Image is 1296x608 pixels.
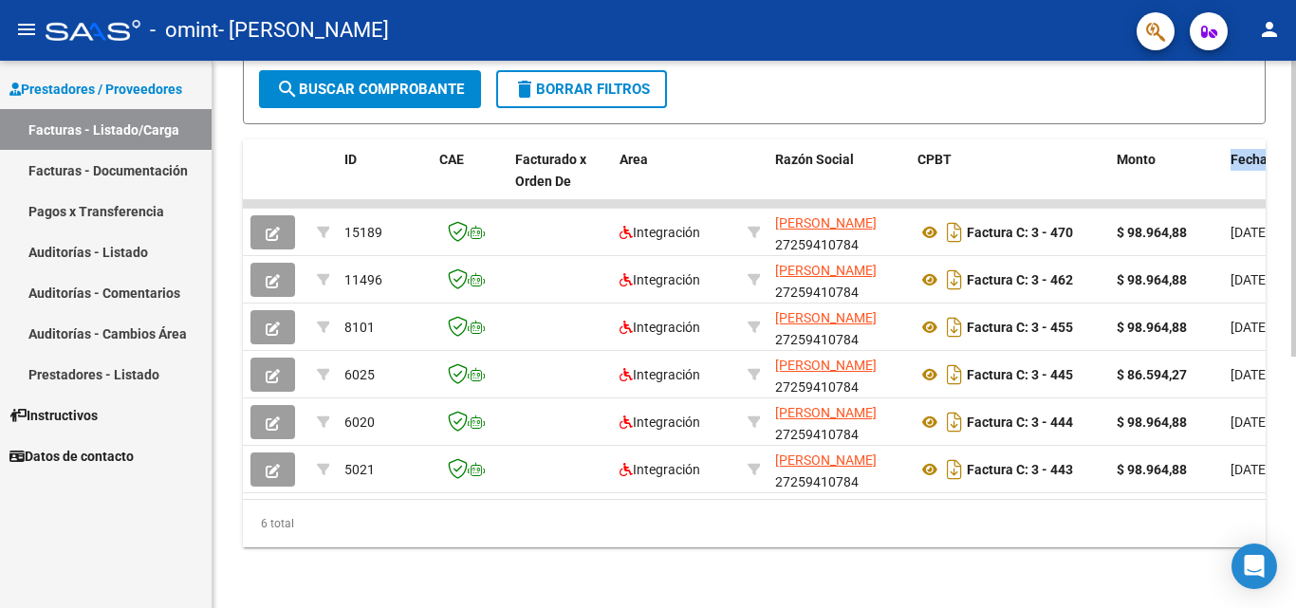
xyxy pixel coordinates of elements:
[9,405,98,426] span: Instructivos
[1117,272,1187,287] strong: $ 98.964,88
[344,272,382,287] span: 11496
[620,152,648,167] span: Area
[513,81,650,98] span: Borrar Filtros
[515,152,586,189] span: Facturado x Orden De
[1231,367,1269,382] span: [DATE]
[775,402,902,442] div: 27259410784
[439,152,464,167] span: CAE
[917,152,952,167] span: CPBT
[432,139,508,223] datatable-header-cell: CAE
[259,70,481,108] button: Buscar Comprobante
[344,415,375,430] span: 6020
[967,225,1073,240] strong: Factura C: 3 - 470
[1117,415,1187,430] strong: $ 98.964,88
[1117,225,1187,240] strong: $ 98.964,88
[620,367,700,382] span: Integración
[942,407,967,437] i: Descargar documento
[243,500,1266,547] div: 6 total
[513,78,536,101] mat-icon: delete
[1109,139,1223,223] datatable-header-cell: Monto
[775,310,877,325] span: [PERSON_NAME]
[775,212,902,252] div: 27259410784
[1117,462,1187,477] strong: $ 98.964,88
[1117,367,1187,382] strong: $ 86.594,27
[1117,320,1187,335] strong: $ 98.964,88
[344,462,375,477] span: 5021
[775,355,902,395] div: 27259410784
[775,450,902,489] div: 27259410784
[1231,544,1277,589] div: Open Intercom Messenger
[1231,462,1269,477] span: [DATE]
[775,260,902,300] div: 27259410784
[496,70,667,108] button: Borrar Filtros
[775,358,877,373] span: [PERSON_NAME]
[775,405,877,420] span: [PERSON_NAME]
[1231,320,1269,335] span: [DATE]
[967,462,1073,477] strong: Factura C: 3 - 443
[276,78,299,101] mat-icon: search
[344,152,357,167] span: ID
[942,359,967,390] i: Descargar documento
[9,79,182,100] span: Prestadores / Proveedores
[150,9,218,51] span: - omint
[620,225,700,240] span: Integración
[1117,152,1156,167] span: Monto
[1231,272,1269,287] span: [DATE]
[344,367,375,382] span: 6025
[942,454,967,485] i: Descargar documento
[344,320,375,335] span: 8101
[15,18,38,41] mat-icon: menu
[620,320,700,335] span: Integración
[620,415,700,430] span: Integración
[942,217,967,248] i: Descargar documento
[967,320,1073,335] strong: Factura C: 3 - 455
[942,312,967,342] i: Descargar documento
[620,272,700,287] span: Integración
[768,139,910,223] datatable-header-cell: Razón Social
[1258,18,1281,41] mat-icon: person
[337,139,432,223] datatable-header-cell: ID
[344,225,382,240] span: 15189
[9,446,134,467] span: Datos de contacto
[1231,415,1269,430] span: [DATE]
[775,452,877,468] span: [PERSON_NAME]
[1231,225,1269,240] span: [DATE]
[775,215,877,230] span: [PERSON_NAME]
[967,272,1073,287] strong: Factura C: 3 - 462
[967,367,1073,382] strong: Factura C: 3 - 445
[910,139,1109,223] datatable-header-cell: CPBT
[218,9,389,51] span: - [PERSON_NAME]
[967,415,1073,430] strong: Factura C: 3 - 444
[775,152,854,167] span: Razón Social
[612,139,740,223] datatable-header-cell: Area
[620,462,700,477] span: Integración
[942,265,967,295] i: Descargar documento
[775,263,877,278] span: [PERSON_NAME]
[276,81,464,98] span: Buscar Comprobante
[775,307,902,347] div: 27259410784
[508,139,612,223] datatable-header-cell: Facturado x Orden De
